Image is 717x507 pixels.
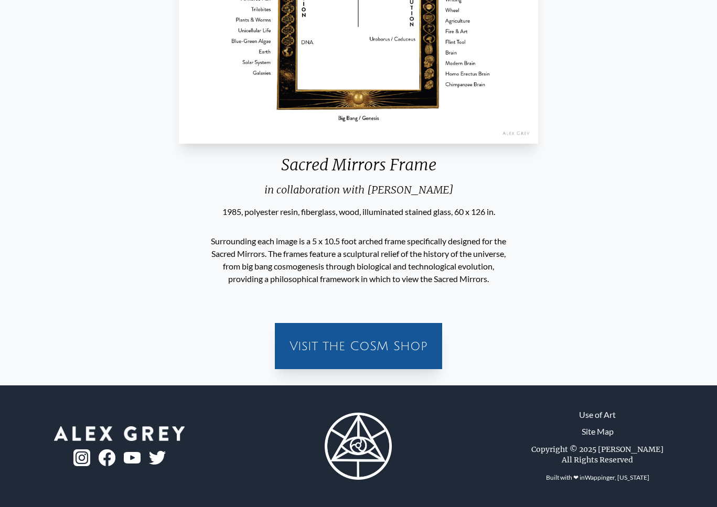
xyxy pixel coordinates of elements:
img: fb-logo.png [99,449,115,466]
img: youtube-logo.png [124,452,141,464]
p: Surrounding each image is a 5 x 10.5 foot arched frame specifically designed for the Sacred Mirro... [209,231,508,289]
img: twitter-logo.png [149,451,166,465]
div: Sacred Mirrors Frame [175,155,542,182]
a: Use of Art [579,408,616,421]
div: 1985, polyester resin, fiberglass, wood, illuminated stained glass, 60 x 126 in. [175,206,542,218]
a: Wappinger, [US_STATE] [585,473,649,481]
a: Site Map [582,425,614,438]
div: Copyright © 2025 [PERSON_NAME] [531,444,664,455]
div: All Rights Reserved [562,455,633,465]
div: in collaboration with [PERSON_NAME] [175,182,542,206]
div: Built with ❤ in [542,469,654,486]
img: ig-logo.png [73,449,90,466]
a: Visit the CoSM Shop [281,329,436,363]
